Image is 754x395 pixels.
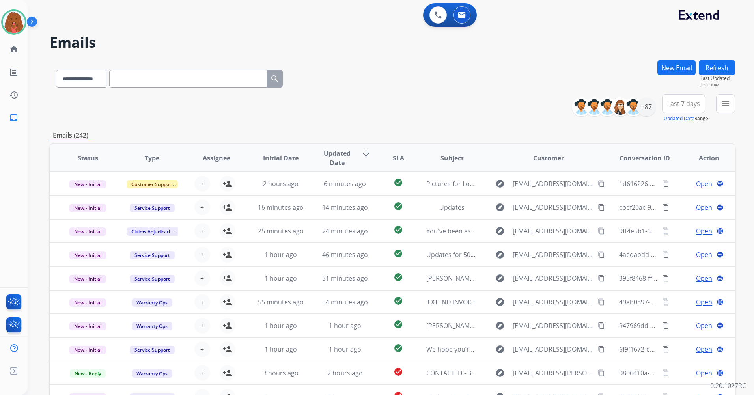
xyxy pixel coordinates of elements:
[662,346,669,353] mat-icon: content_copy
[194,318,210,334] button: +
[717,251,724,258] mat-icon: language
[662,204,669,211] mat-icon: content_copy
[194,341,210,357] button: +
[667,102,700,105] span: Last 7 days
[265,274,297,283] span: 1 hour ago
[265,250,297,259] span: 1 hour ago
[258,298,304,306] span: 55 minutes ago
[513,179,593,188] span: [EMAIL_ADDRESS][DOMAIN_NAME]
[263,369,299,377] span: 3 hours ago
[619,250,745,259] span: 4aedabdd-8261-4bde-a9d6-deae464b15d1
[9,113,19,123] mat-icon: inbox
[327,369,363,377] span: 2 hours ago
[426,179,507,188] span: Pictures for Loveseat Claim
[223,368,232,378] mat-icon: person_add
[619,345,737,354] span: 6f9f1672-eb81-4a71-a506-8134cdc64c47
[9,90,19,100] mat-icon: history
[513,274,593,283] span: [EMAIL_ADDRESS][DOMAIN_NAME]
[710,381,746,390] p: 0.20.1027RC
[69,251,106,259] span: New - Initial
[394,296,403,306] mat-icon: check_circle
[495,179,505,188] mat-icon: explore
[662,251,669,258] mat-icon: content_copy
[717,346,724,353] mat-icon: language
[200,203,204,212] span: +
[426,369,588,377] span: CONTACT ID - 36f1d72f-e8d1-44d5-900c-54aa0d19b2d8
[69,227,106,236] span: New - Initial
[70,369,106,378] span: New - Reply
[664,116,694,122] button: Updated Date
[700,82,735,88] span: Just now
[322,203,368,212] span: 14 minutes ago
[513,297,593,307] span: [EMAIL_ADDRESS][DOMAIN_NAME]
[619,227,738,235] span: 9ff4e5b1-6509-4756-b287-77b7ab71d78f
[69,204,106,212] span: New - Initial
[393,153,404,163] span: SLA
[223,345,232,354] mat-icon: person_add
[619,203,735,212] span: cbef20ac-9f8f-4f8d-bc0b-b92c7dc9a100
[439,203,465,212] span: Updates
[696,250,712,259] span: Open
[699,60,735,75] button: Refresh
[495,250,505,259] mat-icon: explore
[200,250,204,259] span: +
[717,227,724,235] mat-icon: language
[598,251,605,258] mat-icon: content_copy
[203,153,230,163] span: Assignee
[427,298,477,306] span: EXTEND INVOICE
[223,297,232,307] mat-icon: person_add
[721,99,730,108] mat-icon: menu
[598,275,605,282] mat-icon: content_copy
[194,270,210,286] button: +
[194,176,210,192] button: +
[662,180,669,187] mat-icon: content_copy
[619,179,741,188] span: 1d616226-6628-4112-92df-c1ebe5de62d6
[223,321,232,330] mat-icon: person_add
[194,199,210,215] button: +
[671,144,735,172] th: Action
[258,227,304,235] span: 25 minutes ago
[319,149,355,168] span: Updated Date
[394,178,403,187] mat-icon: check_circle
[717,180,724,187] mat-icon: language
[200,368,204,378] span: +
[495,321,505,330] mat-icon: explore
[533,153,564,163] span: Customer
[194,294,210,310] button: +
[619,274,738,283] span: 395f8468-ff91-4e3b-b252-674b4ebe17d1
[322,227,368,235] span: 24 minutes ago
[394,320,403,329] mat-icon: check_circle
[322,274,368,283] span: 51 minutes ago
[130,204,175,212] span: Service Support
[200,226,204,236] span: +
[426,250,653,259] span: Updates for 50fb8f34-75dc-4553-a04c-c55618e89a86_Lalasa [PERSON_NAME]
[513,321,593,330] span: [EMAIL_ADDRESS][DOMAIN_NAME]
[495,345,505,354] mat-icon: explore
[426,321,503,330] span: [PERSON_NAME] Contract
[223,274,232,283] mat-icon: person_add
[69,275,106,283] span: New - Initial
[696,226,712,236] span: Open
[200,297,204,307] span: +
[696,297,712,307] span: Open
[394,272,403,282] mat-icon: check_circle
[619,298,737,306] span: 49ab0897-8f26-434d-a612-91c02990f5c7
[394,225,403,235] mat-icon: check_circle
[662,298,669,306] mat-icon: content_copy
[361,149,371,158] mat-icon: arrow_downward
[69,180,106,188] span: New - Initial
[394,367,403,376] mat-icon: check_circle
[700,75,735,82] span: Last Updated:
[322,298,368,306] span: 54 minutes ago
[717,204,724,211] mat-icon: language
[200,179,204,188] span: +
[696,321,712,330] span: Open
[329,345,361,354] span: 1 hour ago
[69,322,106,330] span: New - Initial
[440,153,464,163] span: Subject
[263,179,299,188] span: 2 hours ago
[200,274,204,283] span: +
[426,227,676,235] span: You've been assigned a new service order: c108d7e6-51c3-492a-a51b-e7ed2beea211
[696,368,712,378] span: Open
[132,322,172,330] span: Warranty Ops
